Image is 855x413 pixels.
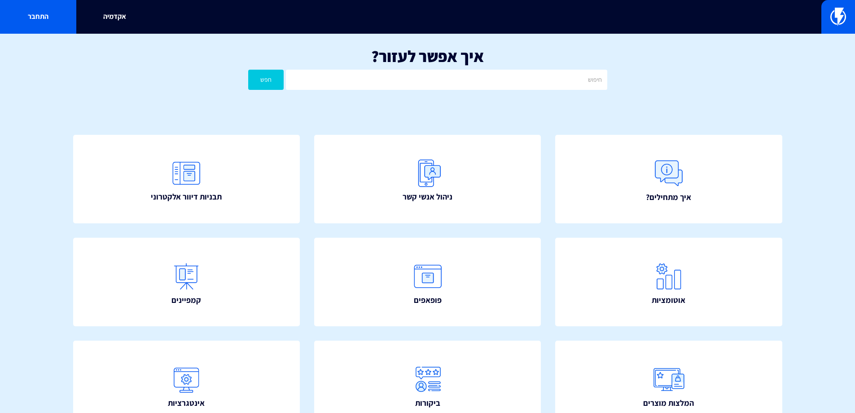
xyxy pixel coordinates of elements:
[13,47,842,65] h1: איך אפשר לעזור?
[414,294,442,306] span: פופאפים
[646,191,691,203] span: איך מתחילים?
[415,397,440,409] span: ביקורות
[314,238,541,327] a: פופאפים
[555,135,782,224] a: איך מתחילים?
[403,191,452,203] span: ניהול אנשי קשר
[151,191,222,203] span: תבניות דיוור אלקטרוני
[314,135,541,224] a: ניהול אנשי קשר
[73,238,300,327] a: קמפיינים
[286,70,607,90] input: חיפוש
[555,238,782,327] a: אוטומציות
[652,294,685,306] span: אוטומציות
[171,294,201,306] span: קמפיינים
[168,397,205,409] span: אינטגרציות
[73,135,300,224] a: תבניות דיוור אלקטרוני
[248,70,284,90] button: חפש
[643,397,694,409] span: המלצות מוצרים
